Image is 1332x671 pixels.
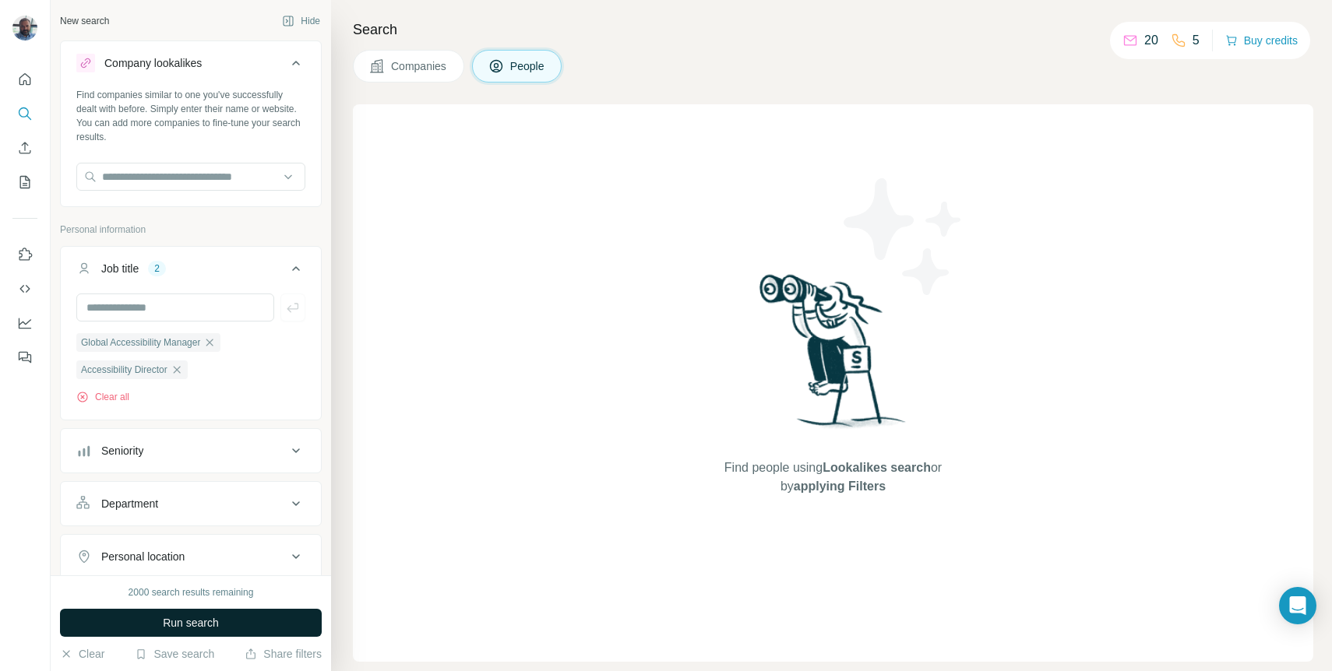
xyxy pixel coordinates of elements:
div: Company lookalikes [104,55,202,71]
span: Companies [391,58,448,74]
button: Personal location [61,538,321,575]
span: Run search [163,615,219,631]
button: Search [12,100,37,128]
button: My lists [12,168,37,196]
span: Global Accessibility Manager [81,335,200,350]
button: Feedback [12,343,37,371]
button: Use Surfe API [12,275,37,303]
p: 20 [1144,31,1158,50]
div: New search [60,14,109,28]
p: Personal information [60,223,322,237]
button: Run search [60,609,322,637]
button: Buy credits [1225,30,1298,51]
button: Company lookalikes [61,44,321,88]
div: Job title [101,261,139,276]
button: Job title2 [61,250,321,293]
img: Surfe Illustration - Stars [833,167,974,307]
button: Clear all [76,390,129,404]
button: Seniority [61,432,321,469]
button: Share filters [245,646,322,662]
span: Lookalikes search [823,461,931,474]
span: People [510,58,546,74]
button: Enrich CSV [12,134,37,162]
button: Quick start [12,65,37,93]
div: Find companies similar to one you've successfully dealt with before. Simply enter their name or w... [76,88,305,144]
div: Seniority [101,443,143,458]
span: Accessibility Director [81,363,167,377]
button: Hide [271,9,331,33]
img: Avatar [12,16,37,40]
button: Dashboard [12,309,37,337]
button: Save search [135,646,214,662]
button: Use Surfe on LinkedIn [12,241,37,269]
img: Surfe Illustration - Woman searching with binoculars [752,270,914,444]
button: Clear [60,646,104,662]
h4: Search [353,19,1313,40]
div: Open Intercom Messenger [1279,587,1316,624]
p: 5 [1193,31,1200,50]
span: applying Filters [794,480,886,493]
button: Department [61,485,321,522]
div: 2 [148,262,166,276]
div: Personal location [101,549,185,564]
span: Find people using or by [708,458,957,496]
div: 2000 search results remaining [129,585,254,599]
div: Department [101,496,158,511]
